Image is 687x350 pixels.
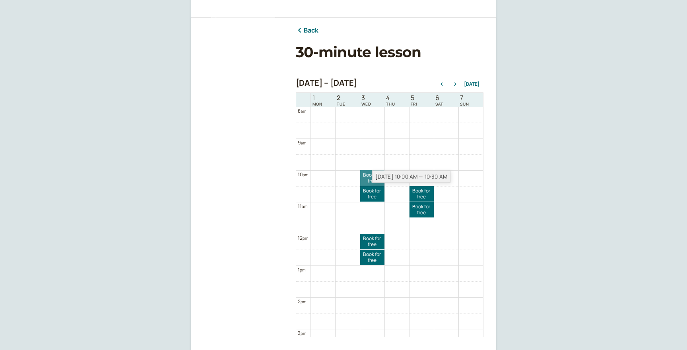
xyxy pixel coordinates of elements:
[301,140,306,146] span: am
[360,236,384,247] span: Book for free
[337,102,345,106] span: TUE
[435,102,443,106] span: SAT
[386,94,395,102] span: 4
[301,108,306,114] span: am
[335,93,347,107] a: September 2, 2025
[435,94,443,102] span: 6
[311,93,324,107] a: September 1, 2025
[296,78,357,88] h2: [DATE] – [DATE]
[386,102,395,106] span: THU
[409,204,434,215] span: Book for free
[303,172,308,177] span: am
[360,172,384,184] span: Book for free
[361,102,371,106] span: WED
[372,171,450,183] div: [DATE] 10:00 AM — 10:30 AM
[302,204,307,209] span: am
[298,329,307,337] div: 3
[411,94,417,102] span: 5
[460,102,469,106] span: SUN
[298,234,309,242] div: 12
[301,331,306,336] span: pm
[411,102,417,106] span: FRI
[458,93,471,107] a: September 7, 2025
[360,93,373,107] a: September 3, 2025
[337,94,345,102] span: 2
[409,93,419,107] a: September 5, 2025
[312,102,322,106] span: MON
[360,188,384,200] span: Book for free
[298,266,306,273] div: 1
[296,44,483,61] h1: 30-minute lesson
[298,171,309,178] div: 10
[298,202,308,210] div: 11
[460,94,469,102] span: 7
[361,94,371,102] span: 3
[434,93,445,107] a: September 6, 2025
[298,139,307,146] div: 9
[303,235,308,241] span: pm
[298,298,307,305] div: 2
[312,94,322,102] span: 1
[384,93,397,107] a: September 4, 2025
[301,299,306,304] span: pm
[409,188,434,200] span: Book for free
[464,81,479,87] button: [DATE]
[298,107,307,115] div: 8
[300,267,305,273] span: pm
[360,252,384,263] span: Book for free
[296,25,319,36] a: Back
